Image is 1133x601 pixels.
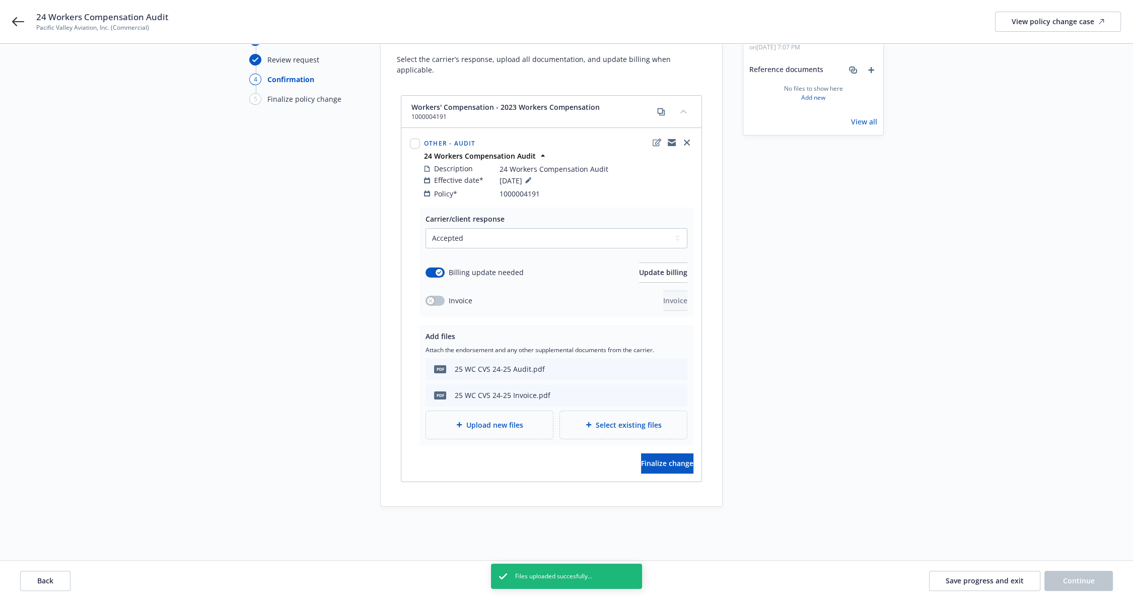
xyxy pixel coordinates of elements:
[851,116,877,127] a: View all
[20,571,70,591] button: Back
[749,64,823,76] span: Reference documents
[929,571,1040,591] button: Save progress and exit
[641,458,693,468] span: Finalize change
[466,420,523,430] span: Upload new files
[663,291,687,311] button: Invoice
[249,93,261,105] div: 5
[500,164,608,174] span: 24 Workers Compensation Audit
[426,346,687,354] span: Attach the endorsement and any other supplemental documents from the carrier.
[639,262,687,283] button: Update billing
[426,411,553,439] div: Upload new files
[784,84,843,93] span: No files to show here
[434,391,446,399] span: pdf
[37,576,53,585] span: Back
[500,174,534,186] span: [DATE]
[36,11,168,23] span: 24 Workers Compensation Audit
[865,64,877,76] a: add
[847,64,859,76] a: associate
[1063,576,1095,585] span: Continue
[651,137,663,149] a: edit
[946,576,1024,585] span: Save progress and exit
[434,365,446,373] span: pdf
[434,175,483,185] span: Effective date*
[424,139,476,148] span: Other - Audit
[267,54,319,65] div: Review request
[596,420,662,430] span: Select existing files
[434,163,473,174] span: Description
[801,93,825,102] a: Add new
[426,331,455,341] span: Add files
[1012,12,1104,31] div: View policy change case
[36,23,168,32] span: Pacific Valley Aviation, Inc. (Commercial)
[434,188,457,199] span: Policy*
[1044,571,1113,591] button: Continue
[641,453,693,474] button: Finalize change
[449,267,524,278] span: Billing update needed
[639,268,687,277] span: Update billing
[995,12,1121,32] a: View policy change case
[515,572,592,581] span: Files uploaded succesfully...
[681,137,693,149] a: close
[655,106,667,118] a: copy
[267,74,314,85] div: Confirmation
[455,390,550,400] div: 25 WC CVS 24-25 Invoice.pdf
[397,54,706,75] span: Select the carrier’s response, upload all documentation, and update billing when applicable.
[500,188,540,199] span: 1000004191
[426,214,505,224] span: Carrier/client response
[663,296,687,305] span: Invoice
[675,103,691,119] button: collapse content
[424,151,536,161] strong: 24 Workers Compensation Audit
[249,74,261,85] div: 4
[455,364,545,374] div: 25 WC CVS 24-25 Audit.pdf
[401,96,701,128] div: Workers' Compensation - 2023 Workers Compensation1000004191copycollapse content
[559,411,687,439] div: Select existing files
[411,112,600,121] span: 1000004191
[449,295,472,306] span: Invoice
[411,102,600,112] span: Workers' Compensation - 2023 Workers Compensation
[666,137,678,149] a: copyLogging
[267,94,341,104] div: Finalize policy change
